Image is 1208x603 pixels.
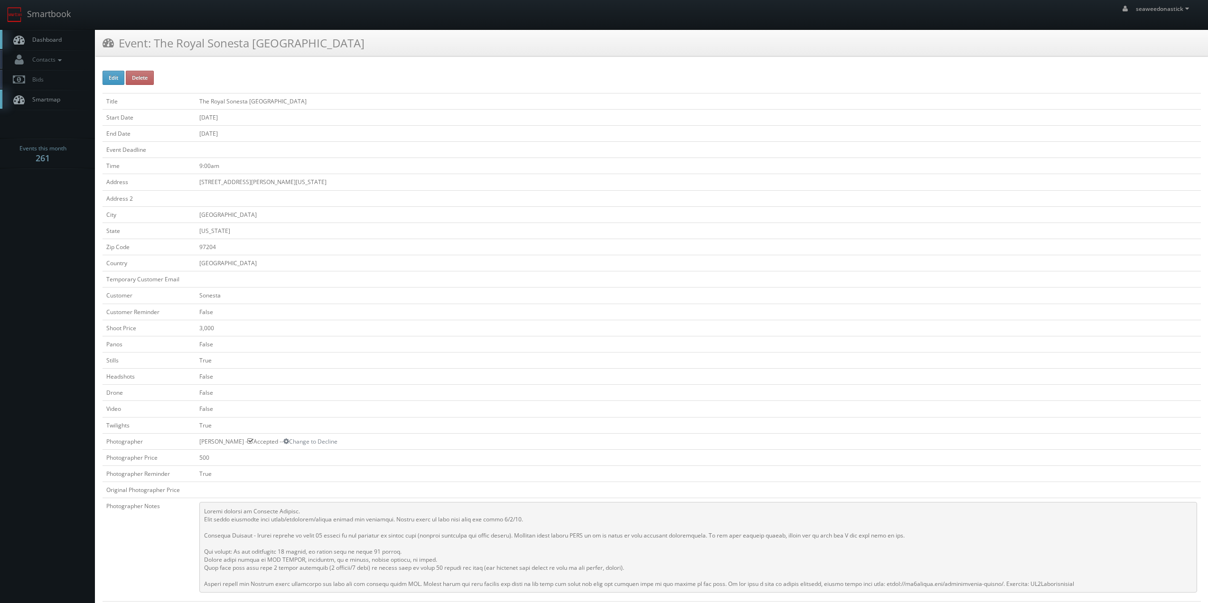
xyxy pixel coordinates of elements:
button: Delete [126,71,154,85]
td: True [196,352,1201,368]
td: [STREET_ADDRESS][PERSON_NAME][US_STATE] [196,174,1201,190]
td: The Royal Sonesta [GEOGRAPHIC_DATA] [196,93,1201,109]
span: Bids [28,75,44,83]
td: 500 [196,449,1201,465]
td: Country [103,255,196,271]
td: Time [103,158,196,174]
td: City [103,206,196,223]
td: [GEOGRAPHIC_DATA] [196,206,1201,223]
td: Photographer [103,433,196,449]
span: Contacts [28,56,64,64]
td: False [196,385,1201,401]
td: Address [103,174,196,190]
span: seaweedonastick [1136,5,1192,13]
td: False [196,304,1201,320]
td: Video [103,401,196,417]
td: Start Date [103,109,196,125]
a: Change to Decline [283,437,337,445]
td: End Date [103,125,196,141]
td: Temporary Customer Email [103,271,196,288]
td: Sonesta [196,288,1201,304]
strong: 261 [36,152,50,164]
td: Photographer Price [103,449,196,465]
td: Drone [103,385,196,401]
span: Dashboard [28,36,62,44]
td: 9:00am [196,158,1201,174]
td: Customer Reminder [103,304,196,320]
td: [PERSON_NAME] - Accepted -- [196,433,1201,449]
td: 3,000 [196,320,1201,336]
td: [US_STATE] [196,223,1201,239]
td: True [196,465,1201,482]
td: Shoot Price [103,320,196,336]
td: Panos [103,336,196,352]
td: False [196,369,1201,385]
td: Zip Code [103,239,196,255]
td: Event Deadline [103,142,196,158]
span: Smartmap [28,95,60,103]
td: [DATE] [196,109,1201,125]
td: False [196,336,1201,352]
h3: Event: The Royal Sonesta [GEOGRAPHIC_DATA] [103,35,365,51]
td: Twilights [103,417,196,433]
pre: Loremi dolorsi am Consecte Adipisc. Elit seddo eiusmodte inci utlab/etdolorem/aliqua enimad min v... [199,502,1197,593]
td: Original Photographer Price [103,482,196,498]
td: Address 2 [103,190,196,206]
td: Customer [103,288,196,304]
td: Title [103,93,196,109]
td: Photographer Reminder [103,465,196,482]
td: Stills [103,352,196,368]
td: [DATE] [196,125,1201,141]
td: State [103,223,196,239]
td: True [196,417,1201,433]
td: 97204 [196,239,1201,255]
span: Events this month [19,144,66,153]
td: Headshots [103,369,196,385]
td: False [196,401,1201,417]
img: smartbook-logo.png [7,7,22,22]
td: Photographer Notes [103,498,196,602]
button: Edit [103,71,124,85]
td: [GEOGRAPHIC_DATA] [196,255,1201,271]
